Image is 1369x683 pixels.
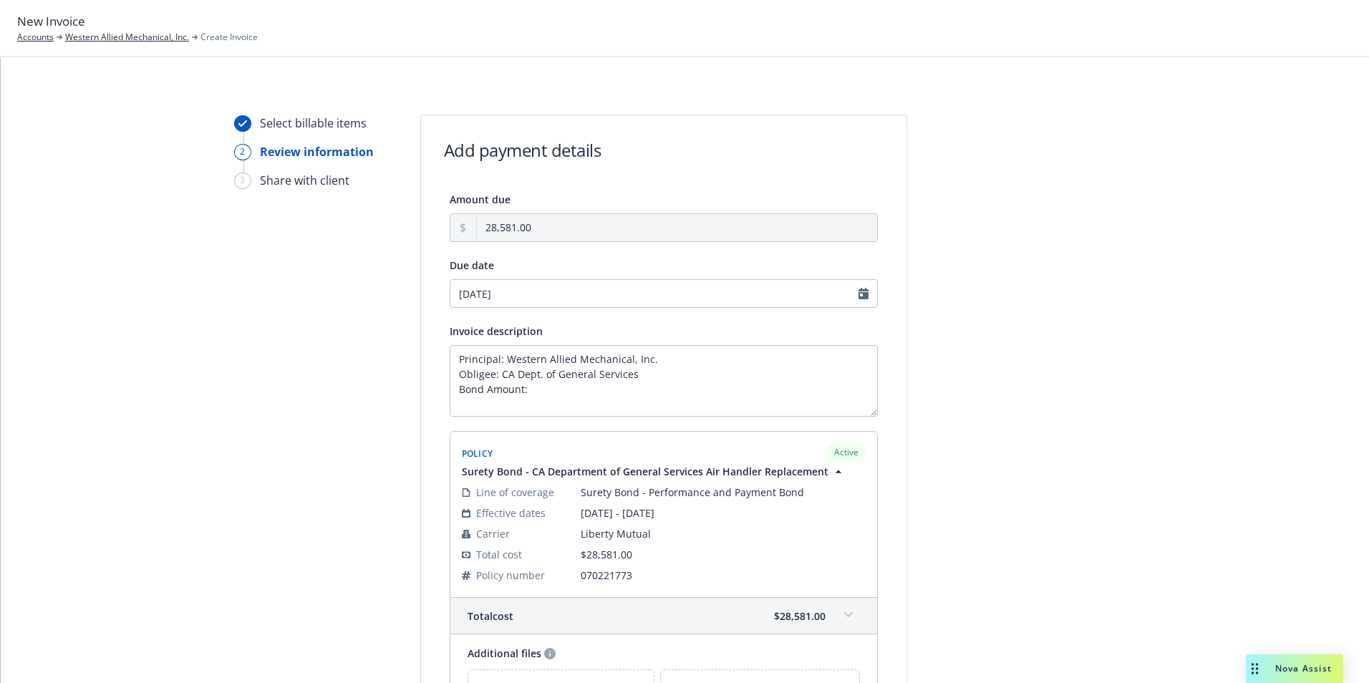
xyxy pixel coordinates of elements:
span: Policy number [476,568,545,583]
div: 2 [234,144,251,160]
h1: Add payment details [444,138,601,162]
span: Invoice description [450,324,543,338]
span: Line of coverage [476,485,554,500]
span: Total cost [468,609,513,624]
div: Drag to move [1246,654,1264,683]
button: Surety Bond - CA Department of General Services Air Handler Replacement [462,464,846,479]
div: Select billable items [260,115,367,132]
span: Create Invoice [200,31,258,44]
span: [DATE] - [DATE] [581,505,866,520]
span: Due date [450,258,494,272]
span: Liberty Mutual [581,526,866,541]
button: Nova Assist [1246,654,1343,683]
div: Review information [260,143,374,160]
input: MM/DD/YYYY [450,279,878,308]
span: Surety Bond - Performance and Payment Bond [581,485,866,500]
span: New Invoice [17,12,85,31]
textarea: Enter invoice description here [450,345,878,417]
span: Effective dates [476,505,546,520]
input: 0.00 [477,214,877,241]
a: Accounts [17,31,54,44]
a: Western Allied Mechanical, Inc. [65,31,189,44]
span: Policy [462,447,493,460]
span: Nova Assist [1275,662,1332,674]
span: 070221773 [581,568,866,583]
div: Active [827,443,866,461]
div: 3 [234,173,251,189]
span: Additional files [468,646,541,661]
span: Carrier [476,526,510,541]
span: Total cost [476,547,522,562]
div: Share with client [260,172,349,189]
span: Surety Bond - CA Department of General Services Air Handler Replacement [462,464,828,479]
div: Totalcost$28,581.00 [450,598,877,634]
span: Amount due [450,193,511,206]
span: $28,581.00 [581,548,632,561]
span: $28,581.00 [774,609,826,624]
